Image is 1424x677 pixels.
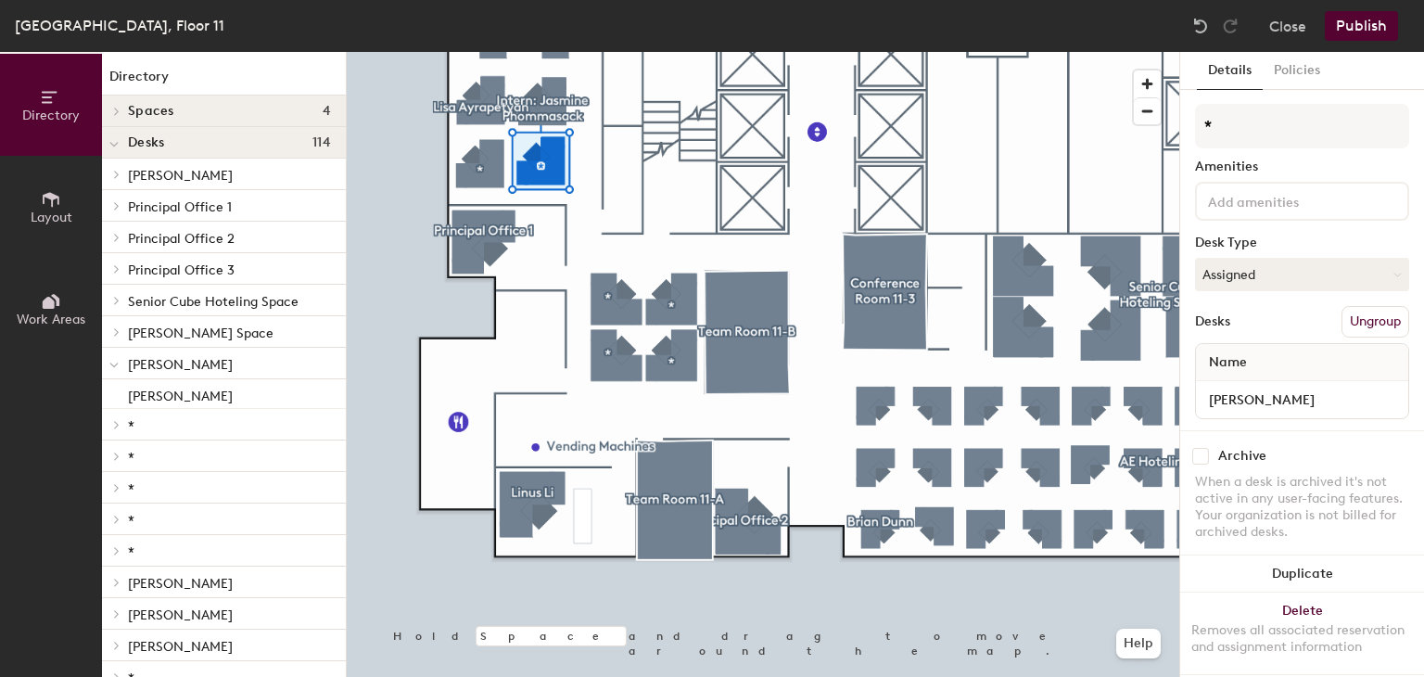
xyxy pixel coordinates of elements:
span: Directory [22,108,80,123]
img: Redo [1221,17,1240,35]
button: Close [1269,11,1306,41]
span: Spaces [128,104,174,119]
button: Help [1116,629,1161,658]
button: Publish [1325,11,1398,41]
span: Desks [128,135,164,150]
input: Unnamed desk [1200,387,1405,413]
span: [PERSON_NAME] Space [128,326,273,341]
img: Undo [1191,17,1210,35]
button: DeleteRemoves all associated reservation and assignment information [1180,593,1424,674]
span: Principal Office 1 [128,199,232,215]
div: Amenities [1195,160,1409,174]
span: [PERSON_NAME] [128,168,233,184]
button: Policies [1263,52,1331,90]
span: Senior Cube Hoteling Space [128,294,299,310]
div: Desks [1195,314,1230,329]
span: Principal Office 3 [128,262,235,278]
span: 4 [323,104,331,119]
div: When a desk is archived it's not active in any user-facing features. Your organization is not bil... [1195,474,1409,541]
button: Ungroup [1341,306,1409,338]
span: [PERSON_NAME] [128,607,233,623]
span: Work Areas [17,312,85,327]
div: Removes all associated reservation and assignment information [1191,622,1413,656]
button: Assigned [1195,258,1409,291]
button: Details [1197,52,1263,90]
span: 114 [312,135,331,150]
button: Duplicate [1180,556,1424,593]
div: [GEOGRAPHIC_DATA], Floor 11 [15,14,224,37]
h1: Directory [102,67,346,96]
div: Archive [1218,449,1266,464]
span: [PERSON_NAME] [128,357,233,373]
span: Principal Office 2 [128,231,235,247]
input: Add amenities [1204,189,1371,211]
p: [PERSON_NAME] [128,383,233,404]
span: [PERSON_NAME] [128,576,233,592]
span: Name [1200,346,1256,379]
span: Layout [31,210,72,225]
span: [PERSON_NAME] [128,639,233,655]
div: Desk Type [1195,236,1409,250]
